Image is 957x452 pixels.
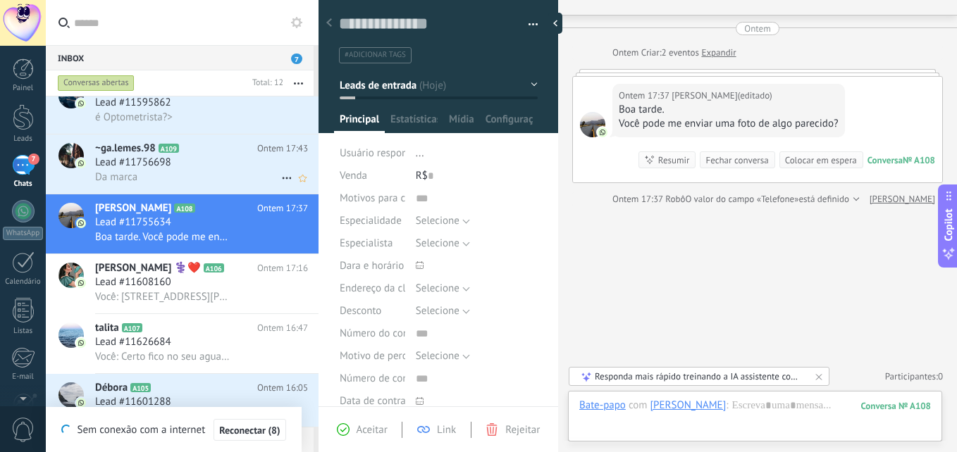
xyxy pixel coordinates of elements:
span: Dara e horário [340,260,404,271]
span: O valor do campo «Telefone» [685,192,798,206]
div: № A108 [903,154,935,166]
span: ~ga.lemes.98 [95,142,156,156]
img: icon [76,218,86,228]
span: Desconto [340,306,381,316]
div: Resumir [658,153,690,167]
button: Selecione [416,300,470,322]
span: Lead #11608160 [95,275,171,289]
span: Principal [340,113,379,133]
a: avataricon~ga.lemes.98A109Ontem 17:43Lead #11756698Da marca [46,134,319,194]
div: Desconto [340,300,405,322]
span: Lead #11626684 [95,335,171,349]
div: Fechar conversa [705,153,768,167]
span: A108 [174,203,195,213]
span: Selecione [416,349,459,363]
span: [PERSON_NAME] ‍⚕️❤️ [95,261,201,275]
a: avataricontalitaA107Ontem 16:47Lead #11626684Você: Certo fico no seu aguardo se nao podemos agend... [46,314,319,373]
span: 7 [291,54,302,64]
span: Lead #11756698 [95,156,171,170]
div: Sem conexão com a internet [61,418,285,441]
span: Carla iglesias [580,112,605,137]
span: Débora [95,381,128,395]
a: avatariconDéboraA105Ontem 16:05Lead #11601288Blz [46,374,319,433]
span: Ontem 16:05 [257,381,308,395]
span: Estatísticas [390,113,438,133]
a: avatariconLead #11595862é Optometrista?> [46,75,319,134]
span: A107 [122,323,142,332]
div: Criar: [612,46,736,60]
img: icon [76,338,86,348]
button: Selecione [416,232,470,255]
span: : [726,398,728,413]
div: 108 [861,400,931,412]
button: Reconectar (8) [214,419,285,441]
button: Selecione [416,345,470,368]
div: E-mail [3,372,44,382]
span: (editado) [738,89,772,103]
span: ... [416,146,424,160]
span: é Optometrista?> [95,111,173,124]
div: Especialidade [340,210,405,232]
img: icon [76,158,86,168]
a: avataricon[PERSON_NAME]A108Ontem 17:37Lead #11755634Boa tarde. Você pode me enviar uma foto de al... [46,194,319,253]
span: Aceitar [357,423,388,437]
span: A105 [130,383,151,392]
span: 7 [28,153,39,165]
span: Ontem 16:47 [257,321,308,335]
img: com.amocrm.amocrmwa.svg [598,127,607,137]
div: Endereço da clínica [340,277,405,300]
div: Usuário responsável [340,142,405,165]
span: Lead #11755634 [95,215,171,230]
span: #adicionar tags [345,50,406,60]
div: Total: 12 [247,76,283,90]
div: Motivos para contato [340,187,405,210]
div: Número de contrato [340,368,405,390]
span: 0 [938,370,943,382]
a: avataricon[PERSON_NAME] ‍⚕️❤️A106Ontem 17:16Lead #11608160Você: [STREET_ADDRESS][PERSON_NAME] nos... [46,254,319,313]
a: Expandir [701,46,736,60]
div: Data de contrato [340,390,405,413]
div: Boa tarde. [619,103,839,117]
div: Motivo de perda [340,345,405,368]
span: Carla iglesias [672,89,737,103]
div: Venda [340,165,405,187]
span: A109 [159,144,179,153]
div: Conversas abertas [58,75,135,92]
span: Link [437,423,456,437]
span: Especialista [340,238,393,249]
div: Chats [3,180,44,189]
span: Boa tarde. Você pode me enviar uma foto de algo parecido? [95,230,230,244]
span: Número do convênio [340,328,433,339]
span: com [629,398,648,413]
span: Mídia [449,113,474,133]
button: Selecione [416,210,470,232]
div: Dara e horário [340,255,405,277]
span: talita [95,321,119,335]
div: Painel [3,84,44,93]
span: Especialidade [340,215,402,226]
div: Leads [3,134,44,144]
span: Selecione [416,237,459,250]
span: Da marca [95,170,137,184]
div: Inbox [46,45,314,70]
span: Você: [STREET_ADDRESS][PERSON_NAME] nosso endereço [95,290,230,303]
span: Você: Certo fico no seu aguardo se nao podemos agendar pra amanha sem problemas [95,350,230,363]
div: WhatsApp [3,227,43,240]
img: icon [76,278,86,288]
div: Você pode me enviar uma foto de algo parecido? [619,117,839,131]
span: Lead #11595862 [95,96,171,110]
span: Ontem 17:37 [257,201,308,215]
span: Data de contrato [340,396,415,406]
span: Selecione [416,282,459,295]
span: [PERSON_NAME] [95,201,171,215]
img: icon [76,398,86,408]
img: icon [76,99,86,108]
div: Colocar em espera [785,153,857,167]
div: Número do convênio [340,322,405,345]
span: A106 [204,263,224,272]
span: Número de contrato [340,373,430,384]
span: Rejeitar [505,423,540,437]
div: Ontem [612,46,641,60]
div: Calendário [3,277,44,287]
span: Copilot [941,209,956,241]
